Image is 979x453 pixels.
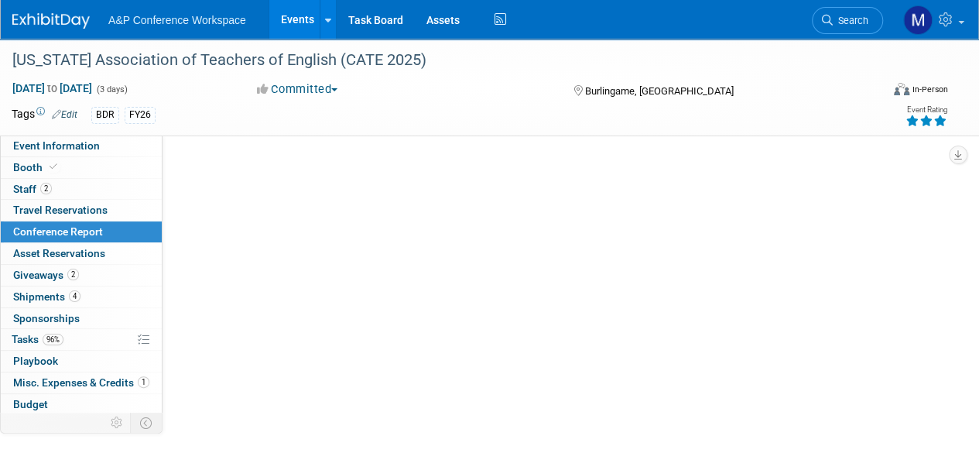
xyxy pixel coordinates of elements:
span: 1 [138,376,149,388]
a: Budget [1,394,162,415]
a: Conference Report [1,221,162,242]
div: BDR [91,107,119,123]
span: Event Information [13,139,100,152]
a: Giveaways2 [1,265,162,286]
span: Booth [13,161,60,173]
span: 4 [69,290,80,302]
span: Sponsorships [13,312,80,324]
span: Budget [13,398,48,410]
span: (3 days) [95,84,128,94]
span: 2 [67,269,79,280]
span: Shipments [13,290,80,303]
a: Staff2 [1,179,162,200]
span: Giveaways [13,269,79,281]
a: Asset Reservations [1,243,162,264]
span: 96% [43,334,63,345]
a: Travel Reservations [1,200,162,221]
span: Tasks [12,333,63,345]
a: Search [812,7,883,34]
span: Travel Reservations [13,204,108,216]
span: to [45,82,60,94]
img: Mark Strong [903,5,933,35]
img: Format-Inperson.png [894,83,909,95]
a: Edit [52,109,77,120]
a: Shipments4 [1,287,162,307]
a: Sponsorships [1,308,162,329]
a: Booth [1,157,162,178]
span: Playbook [13,355,58,367]
td: Tags [12,106,77,124]
a: Misc. Expenses & Credits1 [1,372,162,393]
div: [US_STATE] Association of Teachers of English (CATE 2025) [7,46,868,74]
i: Booth reservation complete [50,163,57,171]
img: ExhibitDay [12,13,90,29]
span: Staff [13,183,52,195]
a: Tasks96% [1,329,162,350]
a: Event Information [1,136,162,156]
button: Committed [252,81,344,98]
td: Toggle Event Tabs [131,413,163,433]
td: Personalize Event Tab Strip [104,413,131,433]
a: Playbook [1,351,162,372]
div: Event Rating [905,106,947,114]
div: FY26 [125,107,156,123]
span: Conference Report [13,225,103,238]
span: A&P Conference Workspace [108,14,246,26]
span: Asset Reservations [13,247,105,259]
span: Burlingame, [GEOGRAPHIC_DATA] [584,85,733,97]
span: [DATE] [DATE] [12,81,93,95]
span: 2 [40,183,52,194]
span: Misc. Expenses & Credits [13,376,149,389]
span: Search [833,15,868,26]
div: Event Format [811,81,948,104]
div: In-Person [912,84,948,95]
